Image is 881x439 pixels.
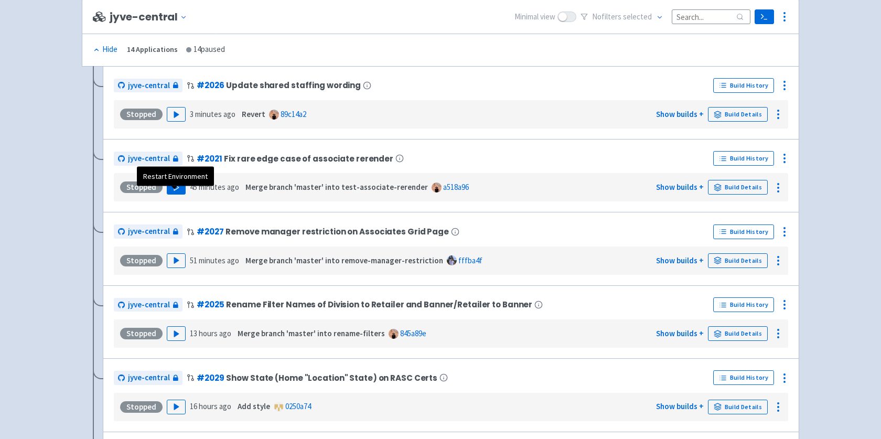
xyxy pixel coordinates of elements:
time: 16 hours ago [190,401,231,411]
div: Stopped [120,181,163,193]
a: 845a89e [400,328,426,338]
span: Rename Filter Names of Division to Retailer and Banner/Retailer to Banner [226,300,532,309]
a: #2025 [197,299,224,310]
span: Remove manager restriction on Associates Grid Page [225,227,448,236]
a: #2029 [197,372,224,383]
a: Build History [713,297,774,312]
a: Terminal [755,9,774,24]
div: 14 paused [186,44,225,56]
time: 45 minutes ago [190,182,239,192]
span: jyve-central [128,226,170,238]
a: #2026 [197,80,224,91]
button: Play [167,326,186,341]
a: Show builds + [656,328,704,338]
a: 0250a74 [285,401,311,411]
span: Update shared staffing wording [226,81,361,90]
a: jyve-central [114,152,182,166]
input: Search... [672,9,750,24]
a: Build Details [708,253,768,268]
a: jyve-central [114,79,182,93]
button: Play [167,107,186,122]
a: Show builds + [656,255,704,265]
a: Build Details [708,400,768,414]
div: Stopped [120,255,163,266]
a: Show builds + [656,401,704,411]
a: jyve-central [114,298,182,312]
button: jyve-central [110,11,191,23]
strong: Merge branch 'master' into remove-manager-restriction [245,255,443,265]
button: Play [167,400,186,414]
a: Show builds + [656,182,704,192]
strong: Merge branch 'master' into test-associate-rerender [245,182,428,192]
div: Hide [93,44,117,56]
strong: Merge branch 'master' into rename-filters [238,328,385,338]
a: Build Details [708,180,768,195]
a: 89c14a2 [281,109,306,119]
div: Stopped [120,401,163,413]
a: Build History [713,151,774,166]
button: Play [167,180,186,195]
strong: Add style [238,401,270,411]
a: Build Details [708,326,768,341]
span: Show State (Home "Location" State) on RASC Certs [226,373,437,382]
span: jyve-central [128,372,170,384]
a: a518a96 [443,182,469,192]
a: #2021 [197,153,222,164]
a: jyve-central [114,224,182,239]
button: Play [167,253,186,268]
span: jyve-central [128,299,170,311]
a: Show builds + [656,109,704,119]
a: Build History [713,78,774,93]
a: fffba4f [458,255,482,265]
a: #2027 [197,226,223,237]
button: Hide [93,44,119,56]
div: 14 Applications [127,44,178,56]
strong: Revert [242,109,265,119]
a: jyve-central [114,371,182,385]
a: Build History [713,224,774,239]
span: jyve-central [128,80,170,92]
span: jyve-central [128,153,170,165]
a: Build Details [708,107,768,122]
div: Stopped [120,109,163,120]
time: 3 minutes ago [190,109,235,119]
span: selected [623,12,652,22]
span: Fix rare edge case of associate rerender [224,154,393,163]
a: Build History [713,370,774,385]
div: Stopped [120,328,163,339]
time: 13 hours ago [190,328,231,338]
span: No filter s [592,11,652,23]
time: 51 minutes ago [190,255,239,265]
span: Minimal view [514,11,555,23]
